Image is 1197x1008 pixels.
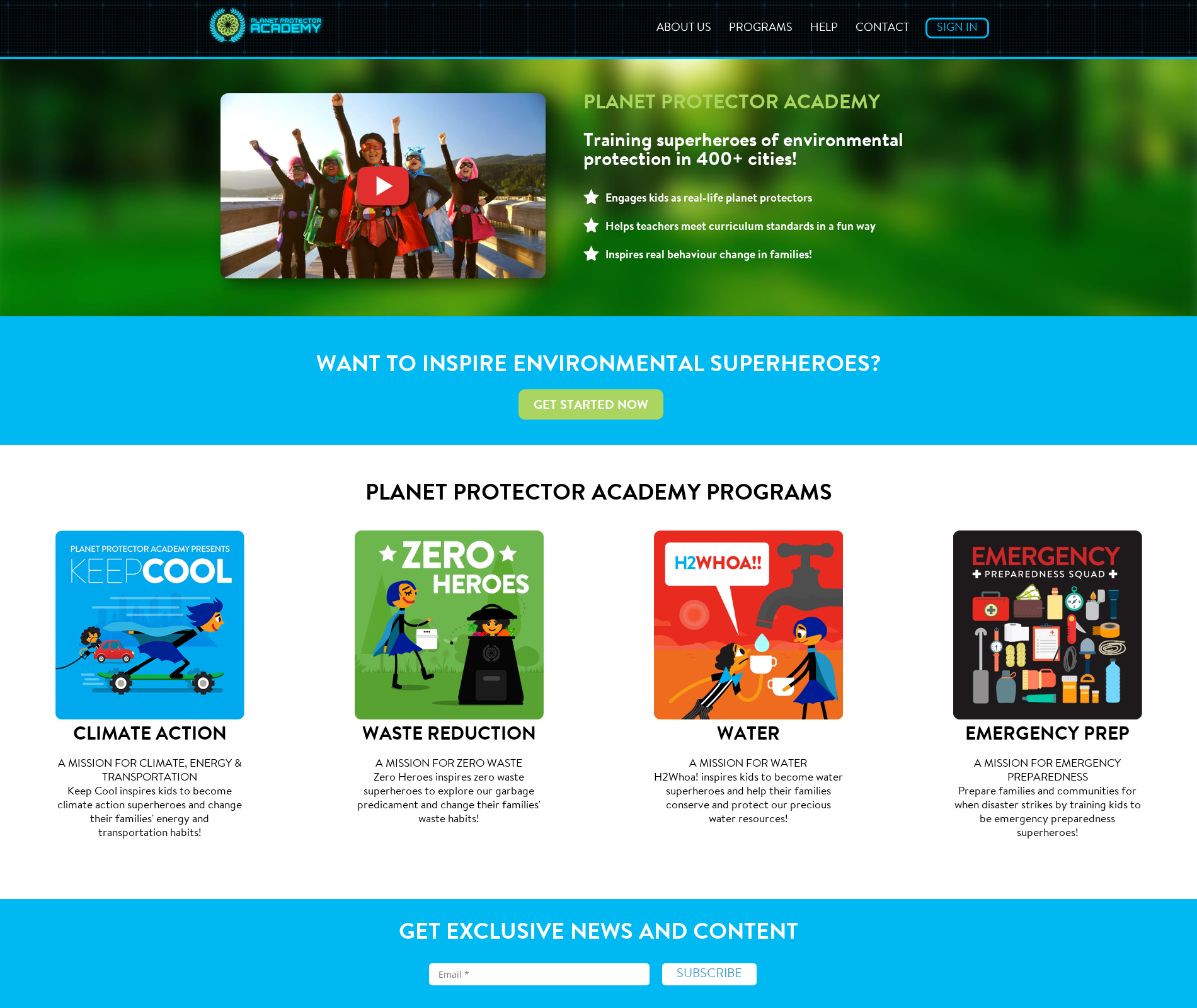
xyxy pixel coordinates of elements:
input: Email * [429,963,650,985]
a: WASTE REDUCTIONA MISSION FOR ZERO WASTEZero Heroes inspires zero waste superheroes to explore our... [311,711,587,827]
a: About Us [649,23,719,34]
h1: Want to inspire environmental superheroes? [258,354,939,377]
a: CLIMATE ACTIONA MISSION FOR CLIMATE, ENERGY & TRANSPORTATIONKeep Cool inspires kids to become cli... [12,711,287,840]
img: Emergency-Prep-Squad-no-padding.png [953,530,1142,719]
h2: WATER [654,726,843,745]
strong: Helps teachers meet curriculum standards in a fun way [605,222,876,233]
a: Planet Protector Academy Programs [365,483,832,512]
p: A MISSION FOR EMERGENCY PREPAREDNESS Prepare families and communities for when disaster strikes b... [953,757,1142,840]
img: Planet Protector Logo desktop [208,6,324,44]
h2: EMERGENCY PREP [953,726,1142,745]
input: SUBSCRIBE [662,963,757,985]
h2: CLIMATE ACTION [55,726,244,745]
a: EMERGENCY PREPA MISSION FOR EMERGENCY PREPAREDNESSPrepare families and communities for when disas... [910,711,1185,840]
a: WATERA MISSION FOR WATERH2Whoa! inspires kids to become water superheroes and help their families... [610,711,886,827]
img: H2Whoa-no-padding.png [654,530,843,719]
h1: Get exclusive news and content [258,922,939,944]
img: Zero-Heroes-no-padding.png [355,530,544,719]
p: A MISSION FOR CLIMATE, ENERGY & TRANSPORTATION Keep Cool inspires kids to become climate action s... [55,757,244,840]
a: Get Started Now [518,389,663,420]
p: A MISSION FOR ZERO WASTE Zero Heroes inspires zero waste superheroes to explore our garbage predi... [355,757,544,827]
img: Apprentice-Kids-on-Dock-w-play-button.jpg [220,93,546,278]
strong: Inspires real behaviour change in families! [605,250,812,261]
a: Contact [848,23,917,34]
h2: Training superheroes of environmental protection in 400+ cities! [583,132,961,170]
a: Sign In [925,18,989,38]
h2: WASTE REDUCTION [355,726,544,745]
p: A MISSION FOR WATER H2Whoa! inspires kids to become water superheroes and help their families con... [654,757,843,827]
a: Programs [721,23,800,34]
a: Help [803,23,845,34]
strong: Engages kids as real-life planet protectors [605,193,812,205]
img: planet-protector-academy-keep-cool.png [55,530,244,719]
h1: Planet Protector Academy [583,93,961,120]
